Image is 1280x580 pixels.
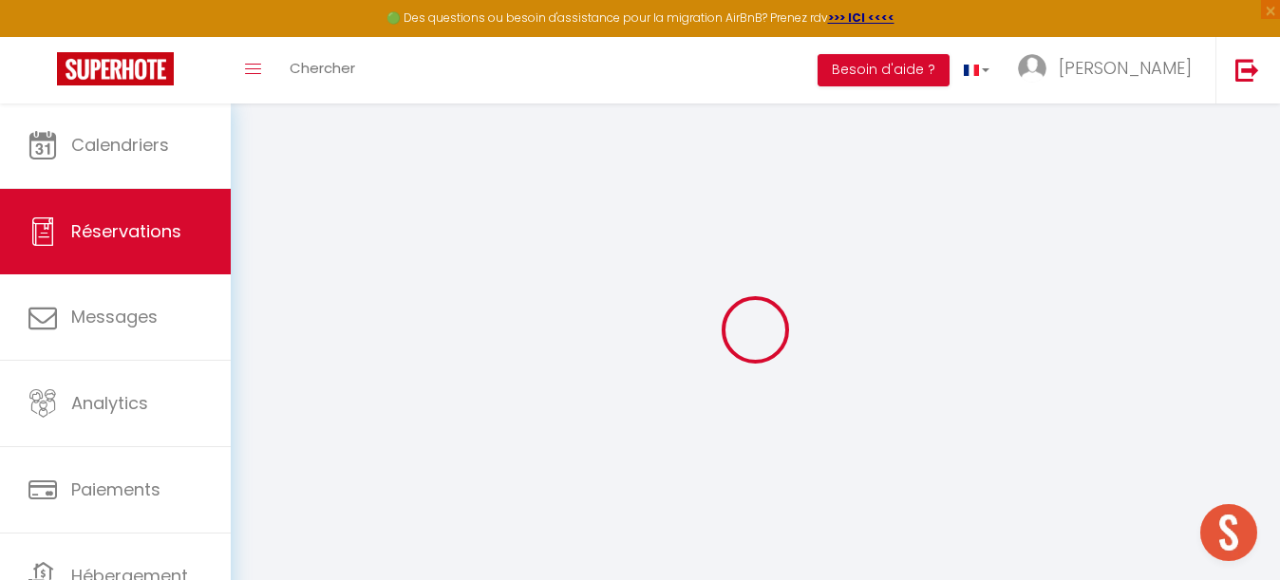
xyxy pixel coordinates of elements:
img: logout [1235,58,1259,82]
img: Super Booking [57,52,174,85]
a: >>> ICI <<<< [828,9,894,26]
button: Besoin d'aide ? [818,54,950,86]
span: Chercher [290,58,355,78]
div: Ouvrir le chat [1200,504,1257,561]
span: Réservations [71,219,181,243]
a: Chercher [275,37,369,103]
span: [PERSON_NAME] [1059,56,1192,80]
a: ... [PERSON_NAME] [1004,37,1215,103]
img: ... [1018,54,1046,83]
span: Messages [71,305,158,328]
span: Paiements [71,477,160,501]
span: Analytics [71,391,148,415]
span: Calendriers [71,133,169,157]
